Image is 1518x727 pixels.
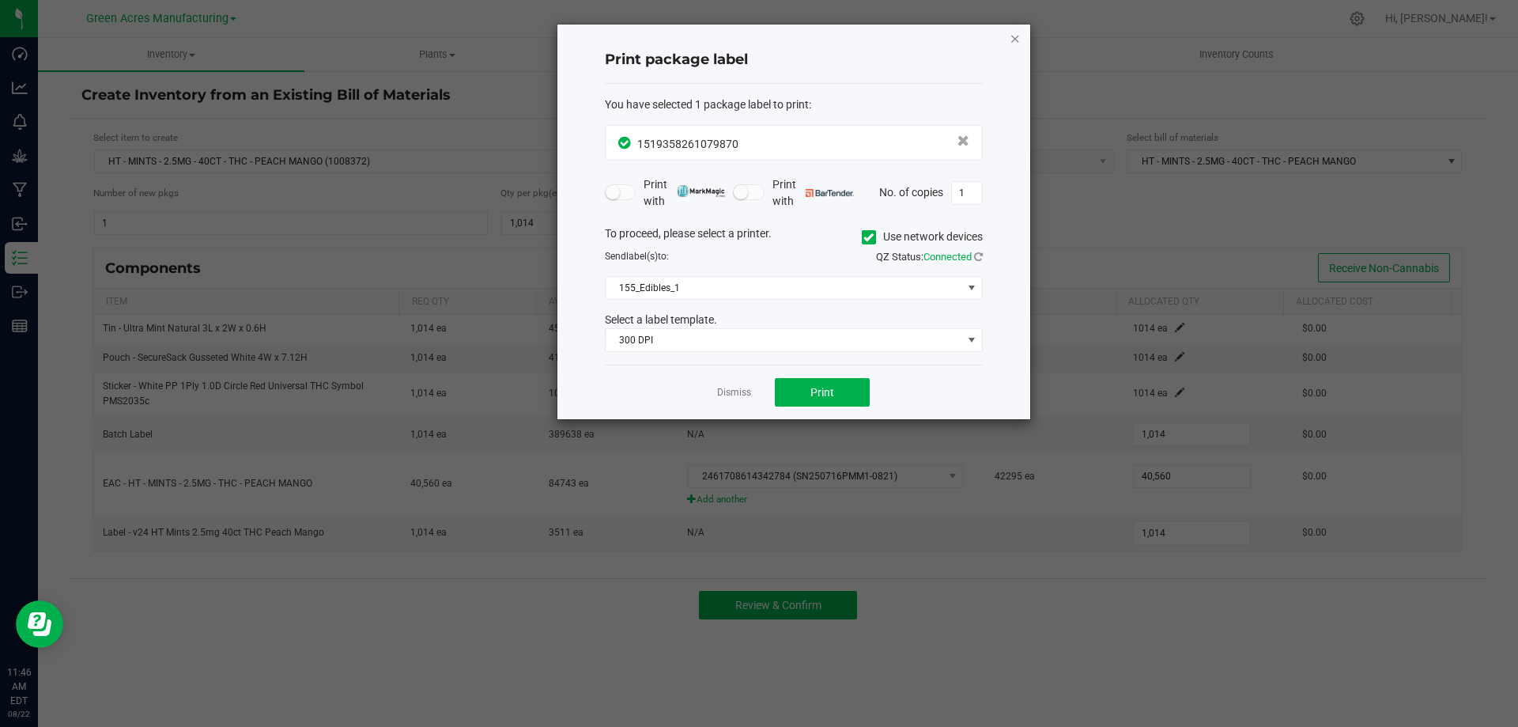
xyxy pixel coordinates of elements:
span: Print with [772,176,854,210]
span: In Sync [618,134,633,151]
span: 300 DPI [606,329,962,351]
span: You have selected 1 package label to print [605,98,809,111]
span: label(s) [626,251,658,262]
button: Print [775,378,870,407]
span: Connected [923,251,972,263]
span: QZ Status: [876,251,983,263]
span: 1519358261079870 [637,138,738,150]
iframe: Resource center [16,600,63,648]
img: bartender.png [806,189,854,197]
h4: Print package label [605,50,983,70]
label: Use network devices [862,229,983,245]
div: To proceed, please select a printer. [593,225,995,249]
span: Print with [644,176,725,210]
span: Send to: [605,251,669,262]
span: No. of copies [879,185,943,198]
div: : [605,97,983,113]
span: 155_Edibles_1 [606,277,962,299]
img: mark_magic_cybra.png [677,185,725,197]
span: Print [810,386,834,399]
a: Dismiss [717,386,751,399]
div: Select a label template. [593,312,995,328]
